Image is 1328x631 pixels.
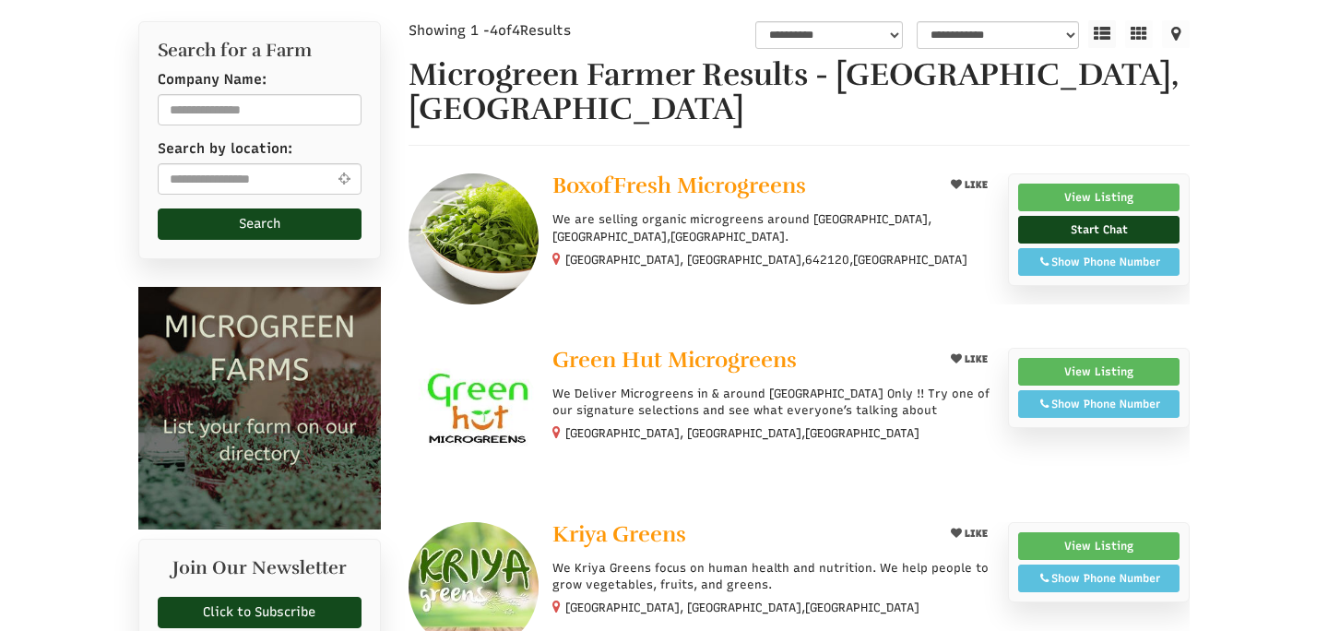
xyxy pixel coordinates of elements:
[853,252,967,268] span: [GEOGRAPHIC_DATA]
[552,173,930,202] a: BoxofFresh Microgreens
[409,21,669,41] div: Showing 1 - of Results
[490,22,498,39] span: 4
[805,252,849,268] span: 642120
[1018,532,1180,560] a: View Listing
[158,41,362,61] h2: Search for a Farm
[565,253,967,267] small: [GEOGRAPHIC_DATA], [GEOGRAPHIC_DATA], ,
[552,346,797,374] span: Green Hut Microgreens
[1018,358,1180,386] a: View Listing
[409,173,539,304] img: BoxofFresh Microgreens
[512,22,520,39] span: 4
[334,172,355,185] i: Use Current Location
[409,58,1191,127] h1: Microgreen Farmer Results - [GEOGRAPHIC_DATA], [GEOGRAPHIC_DATA]
[552,348,930,376] a: Green Hut Microgreens
[962,528,988,540] span: LIKE
[552,520,686,548] span: Kriya Greens
[1028,396,1169,412] div: Show Phone Number
[138,287,381,530] img: Microgreen Farms list your microgreen farm today
[552,560,994,593] p: We Kriya Greens focus on human health and nutrition. We help people to grow vegetables, fruits, a...
[552,172,806,199] span: BoxofFresh Microgreens
[552,386,994,419] p: We Deliver Microgreens in & around [GEOGRAPHIC_DATA] Only !! Try one of our signature selections ...
[917,21,1079,49] select: sortbox-1
[409,348,539,478] img: Green Hut Microgreens
[158,70,267,89] label: Company Name:
[755,21,904,49] select: overall_rating_filter-1
[552,522,930,551] a: Kriya Greens
[1028,570,1169,587] div: Show Phone Number
[962,353,988,365] span: LIKE
[158,597,362,628] a: Click to Subscribe
[805,600,919,616] span: [GEOGRAPHIC_DATA]
[552,211,994,244] p: We are selling organic microgreens around [GEOGRAPHIC_DATA],[GEOGRAPHIC_DATA],[GEOGRAPHIC_DATA].
[944,522,994,545] button: LIKE
[565,601,919,614] small: [GEOGRAPHIC_DATA], [GEOGRAPHIC_DATA],
[962,179,988,191] span: LIKE
[158,558,362,588] h2: Join Our Newsletter
[944,348,994,371] button: LIKE
[1018,216,1180,244] a: Start Chat
[805,425,919,442] span: [GEOGRAPHIC_DATA]
[1018,184,1180,211] a: View Listing
[1028,254,1169,270] div: Show Phone Number
[158,208,362,240] button: Search
[158,139,292,159] label: Search by location:
[565,426,919,440] small: [GEOGRAPHIC_DATA], [GEOGRAPHIC_DATA],
[944,173,994,196] button: LIKE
